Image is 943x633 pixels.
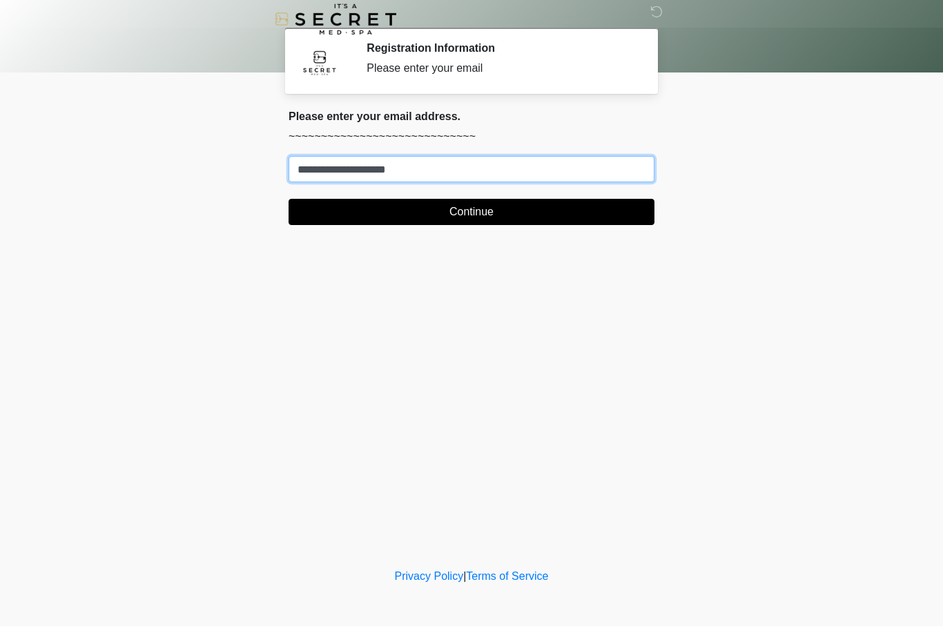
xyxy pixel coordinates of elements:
[289,135,654,152] p: ~~~~~~~~~~~~~~~~~~~~~~~~~~~~~
[367,67,634,84] div: Please enter your email
[289,117,654,130] h2: Please enter your email address.
[275,10,396,41] img: It's A Secret Med Spa Logo
[367,48,634,61] h2: Registration Information
[299,48,340,90] img: Agent Avatar
[395,577,464,589] a: Privacy Policy
[289,206,654,232] button: Continue
[463,577,466,589] a: |
[466,577,548,589] a: Terms of Service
